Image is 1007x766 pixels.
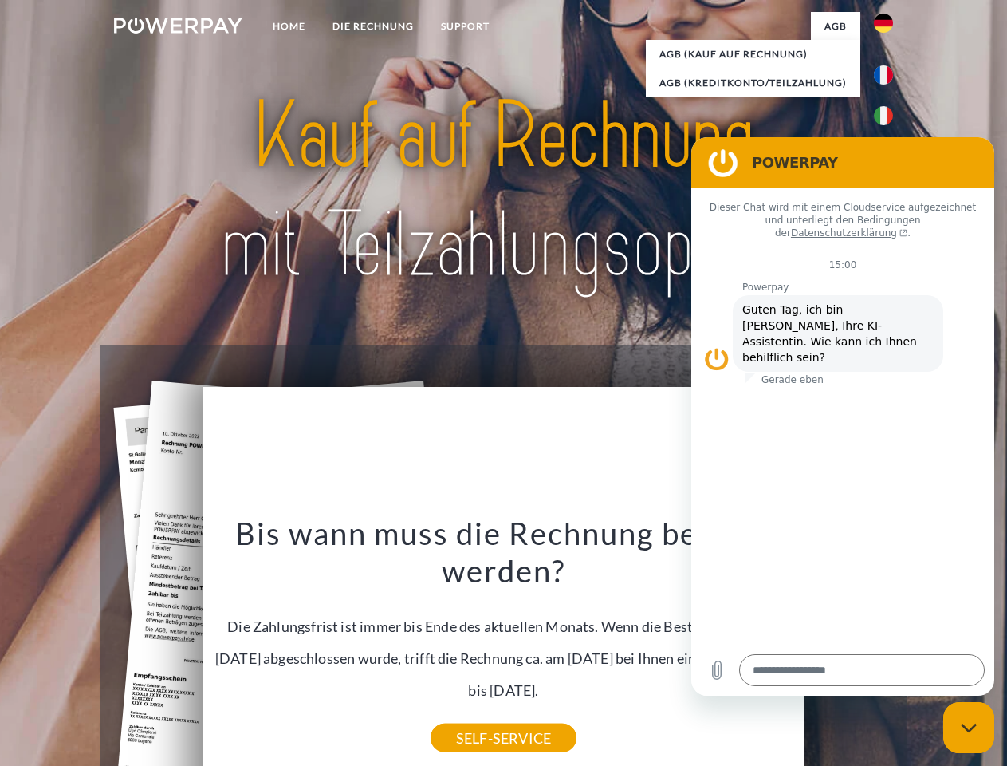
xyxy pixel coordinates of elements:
iframe: Messaging-Fenster [691,137,994,696]
img: de [874,14,893,33]
a: Home [259,12,319,41]
a: SUPPORT [427,12,503,41]
a: SELF-SERVICE [431,724,576,752]
img: title-powerpay_de.svg [152,77,855,306]
div: Die Zahlungsfrist ist immer bis Ende des aktuellen Monats. Wenn die Bestellung z.B. am [DATE] abg... [213,514,795,738]
iframe: Schaltfläche zum Öffnen des Messaging-Fensters; Konversation läuft [943,702,994,753]
a: agb [811,12,860,41]
img: logo-powerpay-white.svg [114,18,242,34]
a: AGB (Kreditkonto/Teilzahlung) [646,69,860,97]
img: it [874,106,893,125]
a: AGB (Kauf auf Rechnung) [646,40,860,69]
h3: Bis wann muss die Rechnung bezahlt werden? [213,514,795,590]
a: DIE RECHNUNG [319,12,427,41]
img: fr [874,65,893,85]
